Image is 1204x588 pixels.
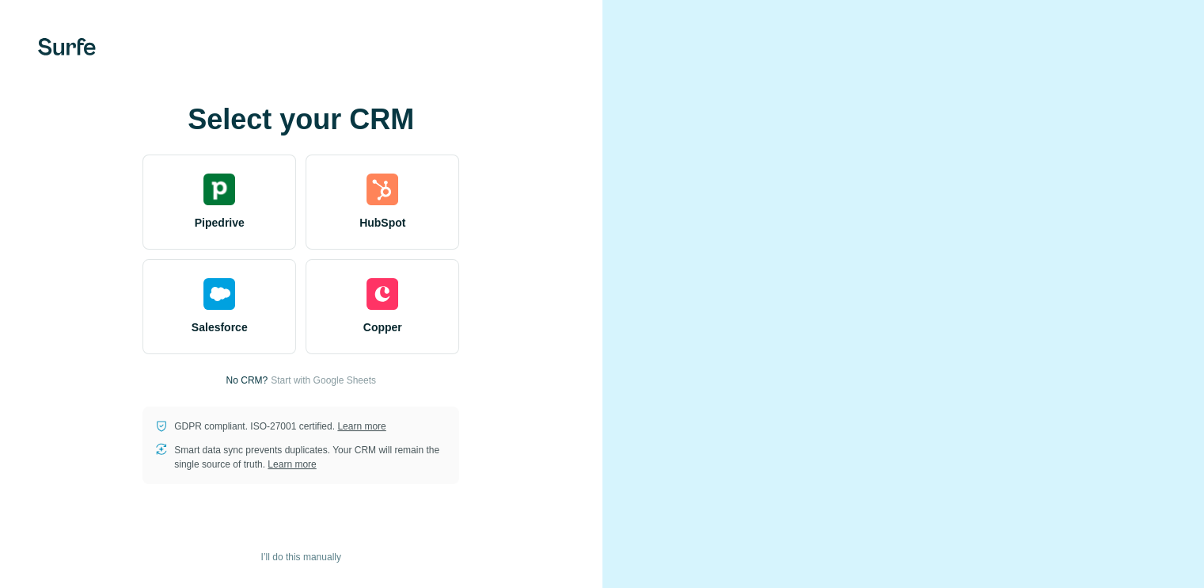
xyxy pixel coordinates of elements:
p: No CRM? [226,373,268,388]
img: pipedrive's logo [203,174,235,205]
span: I’ll do this manually [261,550,341,564]
img: copper's logo [367,278,398,310]
span: HubSpot [359,215,405,231]
h1: Select your CRM [142,104,459,136]
a: Learn more [268,459,316,470]
span: Copper [363,319,402,335]
img: Surfe's logo [38,38,96,55]
span: Salesforce [192,319,248,335]
a: Learn more [337,421,386,432]
p: GDPR compliant. ISO-27001 certified. [174,419,386,433]
img: hubspot's logo [367,174,398,205]
button: Start with Google Sheets [271,373,376,388]
span: Pipedrive [195,215,245,231]
img: salesforce's logo [203,278,235,310]
p: Smart data sync prevents duplicates. Your CRM will remain the single source of truth. [174,443,446,472]
button: I’ll do this manually [250,545,352,569]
